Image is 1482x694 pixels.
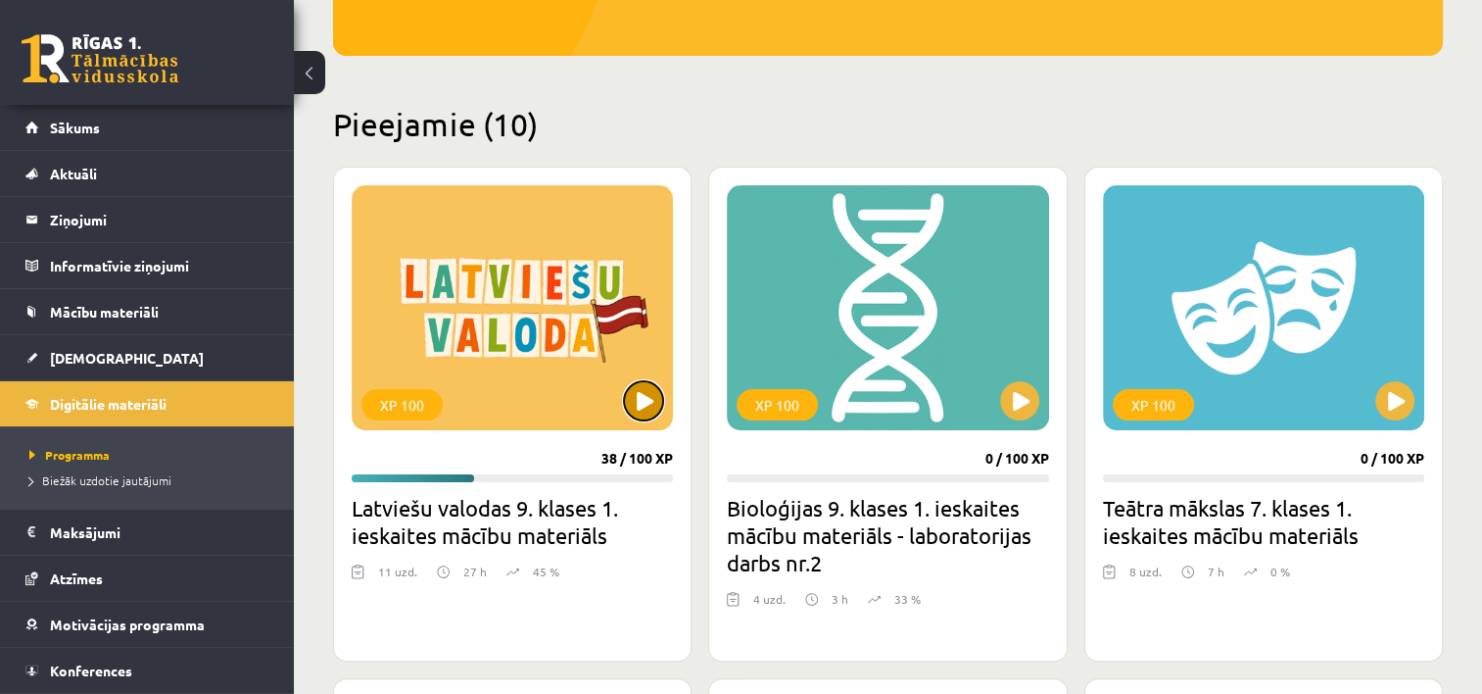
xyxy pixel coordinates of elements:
a: Aktuāli [25,151,269,196]
legend: Maksājumi [50,510,269,555]
p: 45 % [533,563,559,580]
a: Informatīvie ziņojumi [25,243,269,288]
a: [DEMOGRAPHIC_DATA] [25,335,269,380]
span: Aktuāli [50,165,97,182]
a: Rīgas 1. Tālmācības vidusskola [22,34,178,83]
a: Atzīmes [25,556,269,601]
div: XP 100 [361,389,443,421]
span: Sākums [50,119,100,136]
div: XP 100 [1113,389,1194,421]
p: 27 h [463,563,487,580]
span: Digitālie materiāli [50,395,167,413]
span: Motivācijas programma [50,616,205,633]
div: 8 uzd. [1129,563,1162,592]
span: Programma [29,447,110,463]
legend: Ziņojumi [50,197,269,242]
p: 0 % [1270,563,1290,580]
a: Biežāk uzdotie jautājumi [29,471,274,489]
a: Sākums [25,105,269,150]
span: Atzīmes [50,570,103,587]
a: Ziņojumi [25,197,269,242]
p: 7 h [1208,563,1224,580]
p: 3 h [832,590,848,608]
span: Mācību materiāli [50,303,159,321]
span: Konferences [50,662,132,679]
a: Programma [29,446,274,464]
p: 33 % [894,590,921,608]
h2: Pieejamie (10) [333,105,1443,143]
a: Konferences [25,648,269,693]
div: XP 100 [737,389,818,421]
legend: Informatīvie ziņojumi [50,243,269,288]
span: Biežāk uzdotie jautājumi [29,472,171,488]
a: Maksājumi [25,510,269,555]
a: Motivācijas programma [25,602,269,647]
div: 4 uzd. [753,590,786,620]
a: Digitālie materiāli [25,381,269,426]
span: [DEMOGRAPHIC_DATA] [50,349,204,367]
div: 11 uzd. [378,563,417,592]
h2: Bioloģijas 9. klases 1. ieskaites mācību materiāls - laboratorijas darbs nr.2 [727,494,1048,576]
a: Mācību materiāli [25,289,269,334]
h2: Latviešu valodas 9. klases 1. ieskaites mācību materiāls [352,494,673,549]
h2: Teātra mākslas 7. klases 1. ieskaites mācību materiāls [1103,494,1424,549]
